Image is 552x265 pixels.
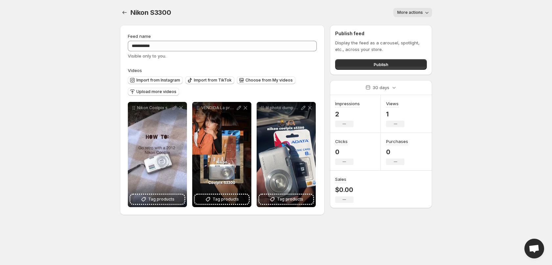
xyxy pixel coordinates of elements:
[195,195,249,204] button: Tag products
[524,239,544,258] a: Open chat
[237,76,295,84] button: Choose from My videos
[136,78,180,83] span: Import from Instagram
[266,105,300,110] p: lil photo dump bcuz i lost my digital camera dont worry i ordered a new one digitalcamera nikonco...
[393,8,432,17] button: More actions
[130,9,171,16] span: Nikon S3300
[335,30,427,37] h2: Publish feed
[128,88,179,96] button: Upload more videos
[137,105,171,110] p: Nikon Coolpix s2600S2900S3300 [PERSON_NAME] KOMPLEKT QUTUSUNDA Gold Silver Black Qiymt 270 AZN Ko...
[245,78,293,83] span: Choose from My videos
[136,89,176,94] span: Upload more videos
[386,110,404,118] p: 1
[259,195,313,204] button: Tag products
[201,105,236,110] p: VENDIDA La preciosa Nikon Coolpix S3300 La combinacin perfecta entre el toque retro de una cmara ...
[335,110,360,118] p: 2
[335,176,346,182] h3: Sales
[386,148,408,156] p: 0
[335,148,354,156] p: 0
[335,138,348,145] h3: Clicks
[120,8,129,17] button: Settings
[397,10,423,15] span: More actions
[148,196,174,203] span: Tag products
[386,138,408,145] h3: Purchases
[213,196,239,203] span: Tag products
[128,34,151,39] span: Feed name
[386,100,399,107] h3: Views
[192,102,251,207] div: VENDIDA La preciosa Nikon Coolpix S3300 La combinacin perfecta entre el toque retro de una cmara ...
[374,61,388,68] span: Publish
[257,102,316,207] div: lil photo dump bcuz i lost my digital camera dont worry i ordered a new one digitalcamera nikonco...
[128,53,166,59] span: Visible only to you.
[130,195,184,204] button: Tag products
[128,102,187,207] div: Nikon Coolpix s2600S2900S3300 [PERSON_NAME] KOMPLEKT QUTUSUNDA Gold Silver Black Qiymt 270 AZN Ko...
[335,59,427,70] button: Publish
[335,39,427,53] p: Display the feed as a carousel, spotlight, etc., across your store.
[194,78,232,83] span: Import from TikTok
[185,76,234,84] button: Import from TikTok
[128,68,142,73] span: Videos
[128,76,183,84] button: Import from Instagram
[277,196,303,203] span: Tag products
[335,100,360,107] h3: Impressions
[373,84,389,91] p: 30 days
[335,186,354,194] p: $0.00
